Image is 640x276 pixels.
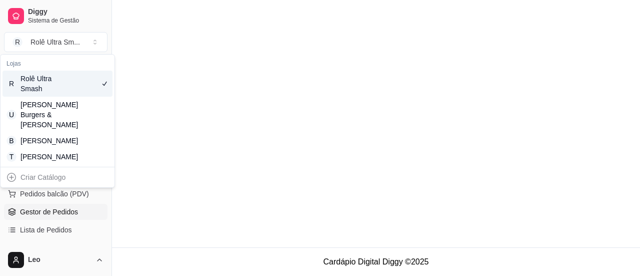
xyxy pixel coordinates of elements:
a: Salão / Mesas [4,240,107,256]
span: Salão / Mesas [20,243,64,253]
span: Gestor de Pedidos [20,207,78,217]
span: R [12,37,22,47]
span: R [6,79,16,89]
footer: Cardápio Digital Diggy © 2025 [112,247,640,276]
span: Pedidos balcão (PDV) [20,189,89,199]
div: Rolê Ultra Smash [20,74,65,94]
span: T [6,152,16,162]
span: B [6,136,16,146]
button: Select a team [4,32,107,52]
span: Lista de Pedidos [20,225,72,235]
div: [PERSON_NAME] Burgers & [PERSON_NAME] [20,100,65,130]
span: U [6,110,16,120]
div: Rolê Ultra Sm ... [30,37,80,47]
button: Pedidos balcão (PDV) [4,186,107,202]
button: Leo [4,248,107,272]
div: Suggestions [0,167,114,187]
div: [PERSON_NAME] [20,136,65,146]
div: [PERSON_NAME] [20,152,65,162]
span: Sistema de Gestão [28,17,103,25]
a: DiggySistema de Gestão [4,4,107,28]
span: Leo [28,255,91,264]
div: Lojas [2,57,112,71]
span: Diggy [28,8,103,17]
a: Lista de Pedidos [4,222,107,238]
div: Suggestions [0,55,114,167]
a: Gestor de Pedidos [4,204,107,220]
